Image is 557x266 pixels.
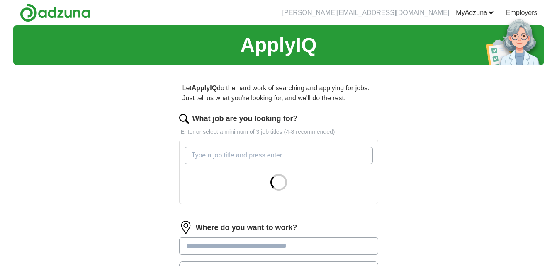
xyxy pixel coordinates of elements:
img: location.png [179,221,192,234]
strong: ApplyIQ [192,85,217,92]
h1: ApplyIQ [240,30,316,60]
p: Enter or select a minimum of 3 job titles (4-8 recommended) [179,128,378,136]
img: search.png [179,114,189,124]
a: Employers [506,8,538,18]
p: Let do the hard work of searching and applying for jobs. Just tell us what you're looking for, an... [179,80,378,106]
img: Adzuna logo [20,3,90,22]
a: MyAdzuna [456,8,494,18]
label: Where do you want to work? [196,222,297,233]
li: [PERSON_NAME][EMAIL_ADDRESS][DOMAIN_NAME] [282,8,450,18]
label: What job are you looking for? [192,113,298,124]
input: Type a job title and press enter [185,147,373,164]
